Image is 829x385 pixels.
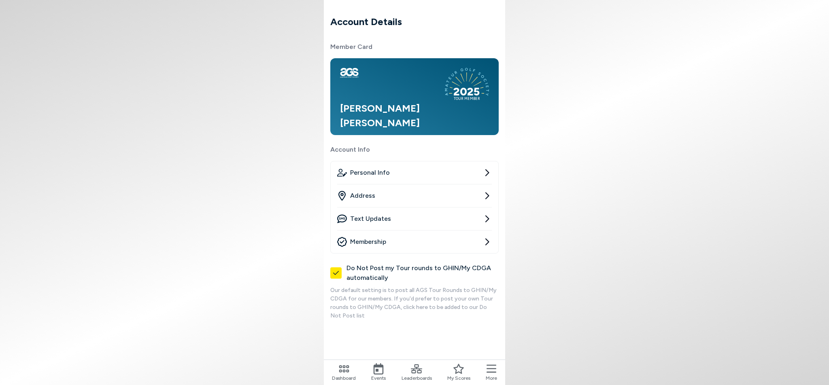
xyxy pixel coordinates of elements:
a: Dashboard [332,363,356,382]
span: Personal Info [350,168,390,178]
a: Address [337,184,492,207]
a: Text Updates [337,207,492,230]
h1: Account Details [330,15,499,29]
p: Our default setting is to post all AGS Tour Rounds to GHIN/My CDGA for our members. If you'd pref... [330,286,499,320]
span: Account Info [330,145,499,154]
a: My Scores [447,363,470,382]
span: Events [371,374,386,382]
span: Member Card [330,42,499,52]
tspan: TOUR MEMBER [454,96,480,101]
span: My Scores [447,374,470,382]
a: Personal Info [337,161,492,184]
tspan: 2025 [453,85,480,98]
span: Leaderboards [402,374,432,382]
span: Membership [350,237,386,247]
a: Membership [337,231,492,253]
a: Leaderboards [402,363,432,382]
a: Events [371,363,386,382]
span: Dashboard [332,374,356,382]
span: Address [350,191,375,201]
span: Text Updates [350,214,391,224]
button: More [486,363,497,382]
label: Do Not Post my Tour rounds to GHIN/My CDGA automatically [330,263,499,283]
span: More [486,374,497,382]
span: [PERSON_NAME] [PERSON_NAME] [340,102,420,129]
